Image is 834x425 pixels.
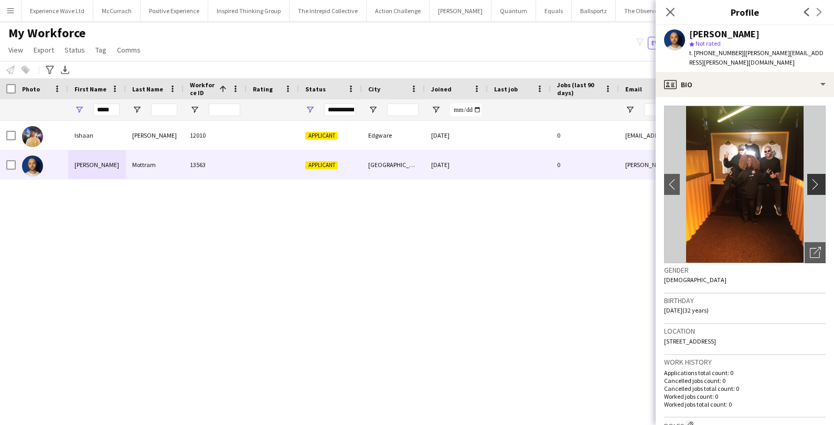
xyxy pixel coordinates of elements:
[368,105,378,115] button: Open Filter Menu
[184,121,247,150] div: 12010
[664,276,726,284] span: [DEMOGRAPHIC_DATA]
[425,121,488,150] div: [DATE]
[619,150,829,179] div: [PERSON_NAME][EMAIL_ADDRESS][PERSON_NAME][DOMAIN_NAME]
[184,150,247,179] div: 13563
[696,39,721,47] span: Not rated
[494,85,518,93] span: Last job
[648,37,700,49] button: Everyone4,789
[190,81,215,97] span: Workforce ID
[664,357,826,367] h3: Work history
[34,45,54,55] span: Export
[625,105,635,115] button: Open Filter Menu
[689,49,744,57] span: t. [PHONE_NUMBER]
[74,105,84,115] button: Open Filter Menu
[253,85,273,93] span: Rating
[664,385,826,392] p: Cancelled jobs total count: 0
[536,1,572,21] button: Equals
[616,1,669,21] button: The Observer
[619,121,829,150] div: [EMAIL_ADDRESS][DOMAIN_NAME]
[664,326,826,336] h3: Location
[8,45,23,55] span: View
[126,121,184,150] div: [PERSON_NAME]
[656,5,834,19] h3: Profile
[22,156,43,177] img: Shaan Mottram
[305,132,338,140] span: Applicant
[656,72,834,97] div: Bio
[22,85,40,93] span: Photo
[305,105,315,115] button: Open Filter Menu
[664,265,826,275] h3: Gender
[60,43,89,57] a: Status
[387,103,419,116] input: City Filter Input
[430,1,491,21] button: [PERSON_NAME]
[59,64,71,76] app-action-btn: Export XLSX
[132,85,163,93] span: Last Name
[362,121,425,150] div: Edgware
[22,1,93,21] button: Experience Wave Ltd
[689,29,760,39] div: [PERSON_NAME]
[93,1,141,21] button: McCurrach
[117,45,141,55] span: Comms
[290,1,367,21] button: The Intrepid Collective
[113,43,145,57] a: Comms
[68,121,126,150] div: Ishaan
[93,103,120,116] input: First Name Filter Input
[425,150,488,179] div: [DATE]
[431,85,452,93] span: Joined
[29,43,58,57] a: Export
[644,103,822,116] input: Email Filter Input
[664,296,826,305] h3: Birthday
[8,25,85,41] span: My Workforce
[664,106,826,263] img: Crew avatar or photo
[65,45,85,55] span: Status
[368,85,380,93] span: City
[190,105,199,115] button: Open Filter Menu
[151,103,177,116] input: Last Name Filter Input
[44,64,56,76] app-action-btn: Advanced filters
[664,392,826,400] p: Worked jobs count: 0
[209,103,240,116] input: Workforce ID Filter Input
[664,400,826,408] p: Worked jobs total count: 0
[126,150,184,179] div: Mottram
[664,337,716,345] span: [STREET_ADDRESS]
[805,242,826,263] div: Open photos pop-in
[305,161,338,169] span: Applicant
[664,306,709,314] span: [DATE] (32 years)
[305,85,326,93] span: Status
[557,81,600,97] span: Jobs (last 90 days)
[68,150,126,179] div: [PERSON_NAME]
[450,103,482,116] input: Joined Filter Input
[141,1,208,21] button: Positive Experience
[689,49,824,66] span: | [PERSON_NAME][EMAIL_ADDRESS][PERSON_NAME][DOMAIN_NAME]
[572,1,616,21] button: Ballsportz
[95,45,106,55] span: Tag
[551,150,619,179] div: 0
[551,121,619,150] div: 0
[22,126,43,147] img: Ishaan Kerai
[491,1,536,21] button: Quantum
[208,1,290,21] button: Inspired Thinking Group
[664,377,826,385] p: Cancelled jobs count: 0
[431,105,441,115] button: Open Filter Menu
[91,43,111,57] a: Tag
[664,369,826,377] p: Applications total count: 0
[362,150,425,179] div: [GEOGRAPHIC_DATA]
[4,43,27,57] a: View
[132,105,142,115] button: Open Filter Menu
[625,85,642,93] span: Email
[74,85,106,93] span: First Name
[367,1,430,21] button: Action Challenge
